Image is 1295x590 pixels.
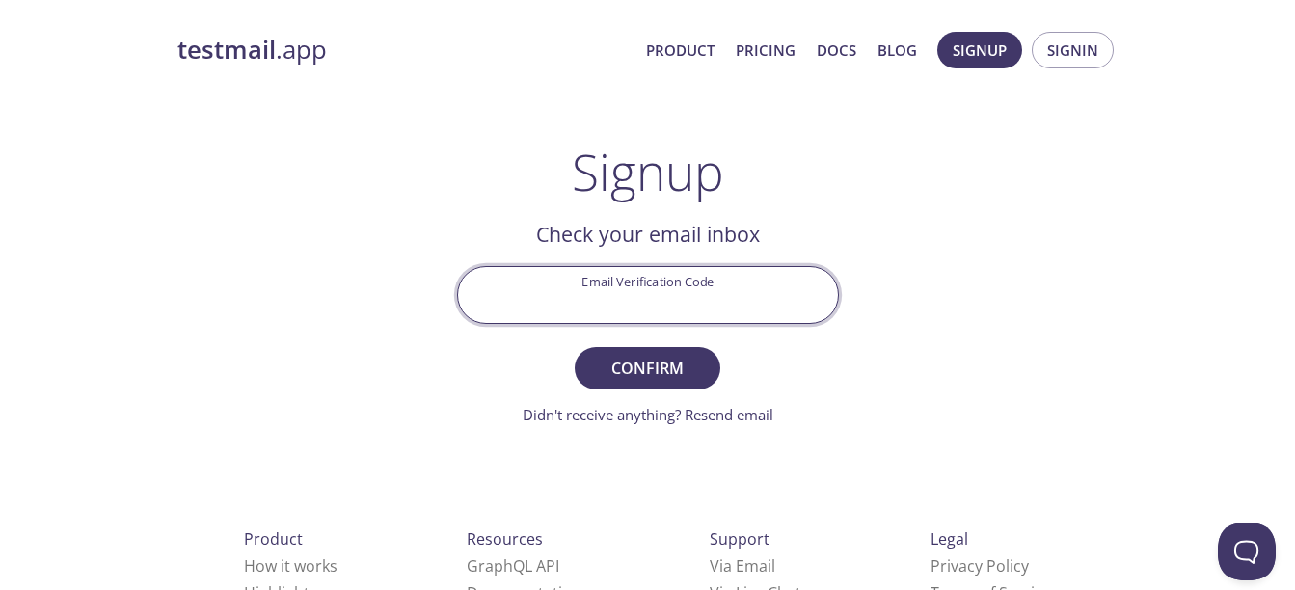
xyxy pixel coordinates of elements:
[467,555,559,577] a: GraphQL API
[244,555,337,577] a: How it works
[931,528,968,550] span: Legal
[177,33,276,67] strong: testmail
[244,528,303,550] span: Product
[467,528,543,550] span: Resources
[177,34,631,67] a: testmail.app
[937,32,1022,68] button: Signup
[523,405,773,424] a: Didn't receive anything? Resend email
[572,143,724,201] h1: Signup
[1218,523,1276,580] iframe: Help Scout Beacon - Open
[931,555,1029,577] a: Privacy Policy
[817,38,856,63] a: Docs
[1032,32,1114,68] button: Signin
[710,528,769,550] span: Support
[877,38,917,63] a: Blog
[710,555,775,577] a: Via Email
[953,38,1007,63] span: Signup
[1047,38,1098,63] span: Signin
[646,38,715,63] a: Product
[575,347,719,389] button: Confirm
[596,355,698,382] span: Confirm
[457,218,839,251] h2: Check your email inbox
[736,38,796,63] a: Pricing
